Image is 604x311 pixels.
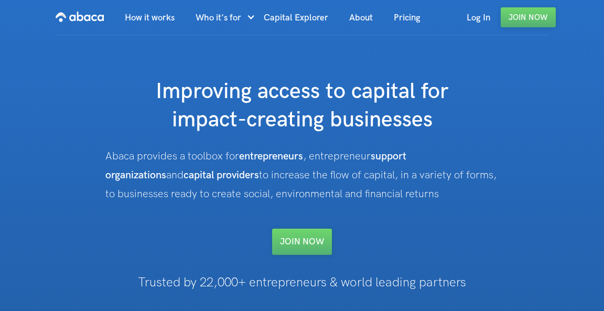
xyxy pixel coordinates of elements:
a: Join Now [501,7,556,27]
img: Abaca logo [56,8,104,25]
strong: capital providers [184,169,259,181]
h1: Trusted by 22,000+ entrepreneurs & world leading partners [91,276,513,289]
a: Join NOW [272,229,332,255]
h1: Improving access to capital for impact-creating businesses [92,78,512,134]
strong: entrepreneurs [239,150,303,163]
div: Abaca provides a toolbox for , entrepreneur and to increase the flow of capital, in a variety of ... [105,147,499,203]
